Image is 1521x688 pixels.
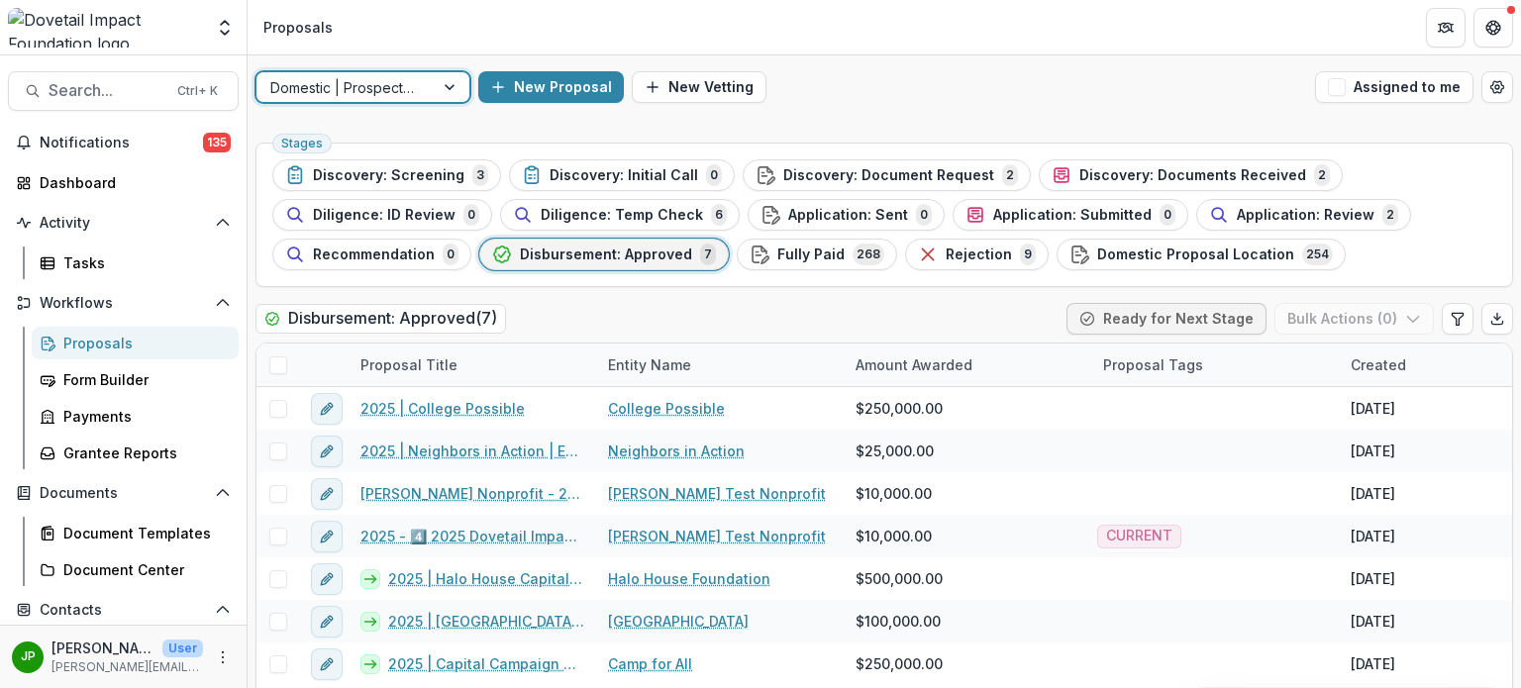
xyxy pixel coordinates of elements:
span: 0 [443,244,458,265]
div: Document Center [63,559,223,580]
div: Amount Awarded [844,344,1091,386]
span: 9 [1020,244,1036,265]
button: Ready for Next Stage [1066,303,1267,335]
button: New Vetting [632,71,766,103]
p: [PERSON_NAME][EMAIL_ADDRESS][DOMAIN_NAME] [51,658,203,676]
div: Proposal Title [349,344,596,386]
nav: breadcrumb [255,13,341,42]
h2: Disbursement: Approved ( 7 ) [255,304,506,333]
button: Open Contacts [8,594,239,626]
div: Created [1339,354,1418,375]
span: Discovery: Document Request [783,167,994,184]
div: Dashboard [40,172,223,193]
button: More [211,645,235,669]
span: Discovery: Initial Call [550,167,698,184]
button: Discovery: Initial Call0 [509,159,735,191]
button: Diligence: Temp Check6 [500,199,740,231]
a: [PERSON_NAME] Test Nonprofit [608,483,826,504]
button: Application: Sent0 [748,199,945,231]
span: Discovery: Documents Received [1079,167,1306,184]
span: 2 [1002,164,1018,186]
button: Edit table settings [1442,303,1473,335]
span: 7 [700,244,716,265]
button: Recommendation0 [272,239,471,270]
button: Export table data [1481,303,1513,335]
span: 0 [1160,204,1175,226]
span: 0 [463,204,479,226]
div: Tasks [63,252,223,273]
div: Entity Name [596,344,844,386]
a: College Possible [608,398,725,419]
a: [GEOGRAPHIC_DATA] [608,611,749,632]
span: 268 [853,244,884,265]
div: [DATE] [1351,568,1395,589]
img: Dovetail Impact Foundation logo [8,8,203,48]
button: Application: Submitted0 [953,199,1188,231]
span: $500,000.00 [856,568,943,589]
span: Notifications [40,135,203,151]
button: edit [311,648,343,680]
span: 6 [711,204,727,226]
button: New Proposal [478,71,624,103]
span: Application: Review [1237,207,1374,224]
button: Open Workflows [8,287,239,319]
span: Activity [40,215,207,232]
p: [PERSON_NAME] [51,638,154,658]
div: [DATE] [1351,526,1395,546]
span: Search... [49,81,165,100]
span: Rejection [946,246,1012,263]
a: 2025 | College Possible [360,398,525,419]
div: Entity Name [596,354,703,375]
div: Proposals [263,17,333,38]
div: Proposal Tags [1091,344,1339,386]
span: Contacts [40,602,207,619]
span: $10,000.00 [856,526,932,546]
button: Open Activity [8,207,239,239]
a: [PERSON_NAME] Nonprofit - 2025 [360,483,584,504]
button: Discovery: Document Request2 [743,159,1031,191]
span: Workflows [40,295,207,312]
div: Amount Awarded [844,354,984,375]
div: Document Templates [63,523,223,543]
button: Open entity switcher [211,8,239,48]
div: Proposal Title [349,354,469,375]
div: Ctrl + K [173,80,222,102]
a: Form Builder [32,363,239,396]
span: Fully Paid [777,246,845,263]
button: edit [311,393,343,425]
a: Payments [32,400,239,433]
button: Application: Review2 [1196,199,1411,231]
a: 2025 | Capital Campaign Blazing New trails [388,653,584,674]
button: Diligence: ID Review0 [272,199,492,231]
span: Diligence: ID Review [313,207,456,224]
a: Tasks [32,246,239,279]
span: $100,000.00 [856,611,941,632]
button: Rejection9 [905,239,1049,270]
span: 254 [1302,244,1333,265]
button: Notifications135 [8,127,239,158]
button: Domestic Proposal Location254 [1057,239,1346,270]
button: Search... [8,71,239,111]
div: Proposal Tags [1091,354,1215,375]
span: Disbursement: Approved [520,246,692,263]
button: edit [311,563,343,595]
a: Halo House Foundation [608,568,770,589]
span: $250,000.00 [856,653,943,674]
button: Get Help [1473,8,1513,48]
span: Discovery: Screening [313,167,464,184]
button: edit [311,436,343,467]
a: [PERSON_NAME] Test Nonprofit [608,526,826,546]
a: Dashboard [8,166,239,199]
button: Open Documents [8,477,239,509]
a: Camp for All [608,653,692,674]
button: Discovery: Screening3 [272,159,501,191]
button: edit [311,521,343,552]
a: 2025 | [GEOGRAPHIC_DATA] | Chapel Capital Campaign [388,611,584,632]
span: 0 [916,204,932,226]
button: edit [311,606,343,638]
button: Discovery: Documents Received2 [1039,159,1343,191]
